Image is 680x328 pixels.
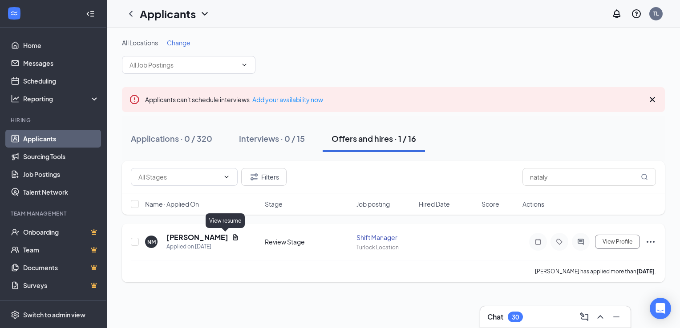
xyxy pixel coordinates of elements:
[11,94,20,103] svg: Analysis
[23,276,99,294] a: SurveysCrown
[223,173,230,180] svg: ChevronDown
[131,133,212,144] div: Applications · 0 / 320
[232,234,239,241] svg: Document
[23,54,99,72] a: Messages
[241,61,248,68] svg: ChevronDown
[611,8,622,19] svg: Notifications
[641,173,648,180] svg: MagnifyingGlass
[522,168,656,186] input: Search in offers and hires
[650,298,671,319] div: Open Intercom Messenger
[512,313,519,321] div: 30
[487,312,503,322] h3: Chat
[23,223,99,241] a: OnboardingCrown
[23,148,99,165] a: Sourcing Tools
[206,213,245,228] div: View resume
[533,238,543,245] svg: Note
[23,241,99,259] a: TeamCrown
[147,238,156,246] div: NM
[252,96,323,104] a: Add your availability now
[577,310,591,324] button: ComposeMessage
[23,72,99,90] a: Scheduling
[593,310,607,324] button: ChevronUp
[595,235,640,249] button: View Profile
[23,36,99,54] a: Home
[575,238,586,245] svg: ActiveChat
[631,8,642,19] svg: QuestionInfo
[535,268,656,275] p: [PERSON_NAME] has applied more than .
[199,8,210,19] svg: ChevronDown
[356,244,414,251] div: Turlock Location
[129,94,140,105] svg: Error
[23,259,99,276] a: DocumentsCrown
[23,94,100,103] div: Reporting
[647,94,658,105] svg: Cross
[140,6,196,21] h1: Applicants
[419,200,450,208] span: Hired Date
[653,10,659,17] div: TL
[241,168,287,186] button: Filter Filters
[595,312,606,322] svg: ChevronUp
[265,200,283,208] span: Stage
[86,9,95,18] svg: Collapse
[356,233,414,242] div: Shift Manager
[122,39,158,47] span: All Locations
[167,39,190,47] span: Change
[239,133,305,144] div: Interviews · 0 / 15
[611,312,622,322] svg: Minimize
[603,239,632,245] span: View Profile
[138,172,219,182] input: All Stages
[23,130,99,148] a: Applicants
[11,210,97,217] div: Team Management
[332,133,416,144] div: Offers and hires · 1 / 16
[125,8,136,19] svg: ChevronLeft
[522,200,544,208] span: Actions
[11,310,20,319] svg: Settings
[130,60,237,70] input: All Job Postings
[265,237,351,246] div: Review Stage
[11,116,97,124] div: Hiring
[145,96,323,104] span: Applicants can't schedule interviews.
[23,183,99,201] a: Talent Network
[636,268,655,275] b: [DATE]
[166,242,239,251] div: Applied on [DATE]
[482,200,499,208] span: Score
[579,312,590,322] svg: ComposeMessage
[609,310,623,324] button: Minimize
[23,310,85,319] div: Switch to admin view
[554,238,565,245] svg: Tag
[249,172,259,182] svg: Filter
[356,200,390,208] span: Job posting
[166,232,228,242] h5: [PERSON_NAME]
[145,200,199,208] span: Name · Applied On
[23,165,99,183] a: Job Postings
[10,9,19,18] svg: WorkstreamLogo
[645,236,656,247] svg: Ellipses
